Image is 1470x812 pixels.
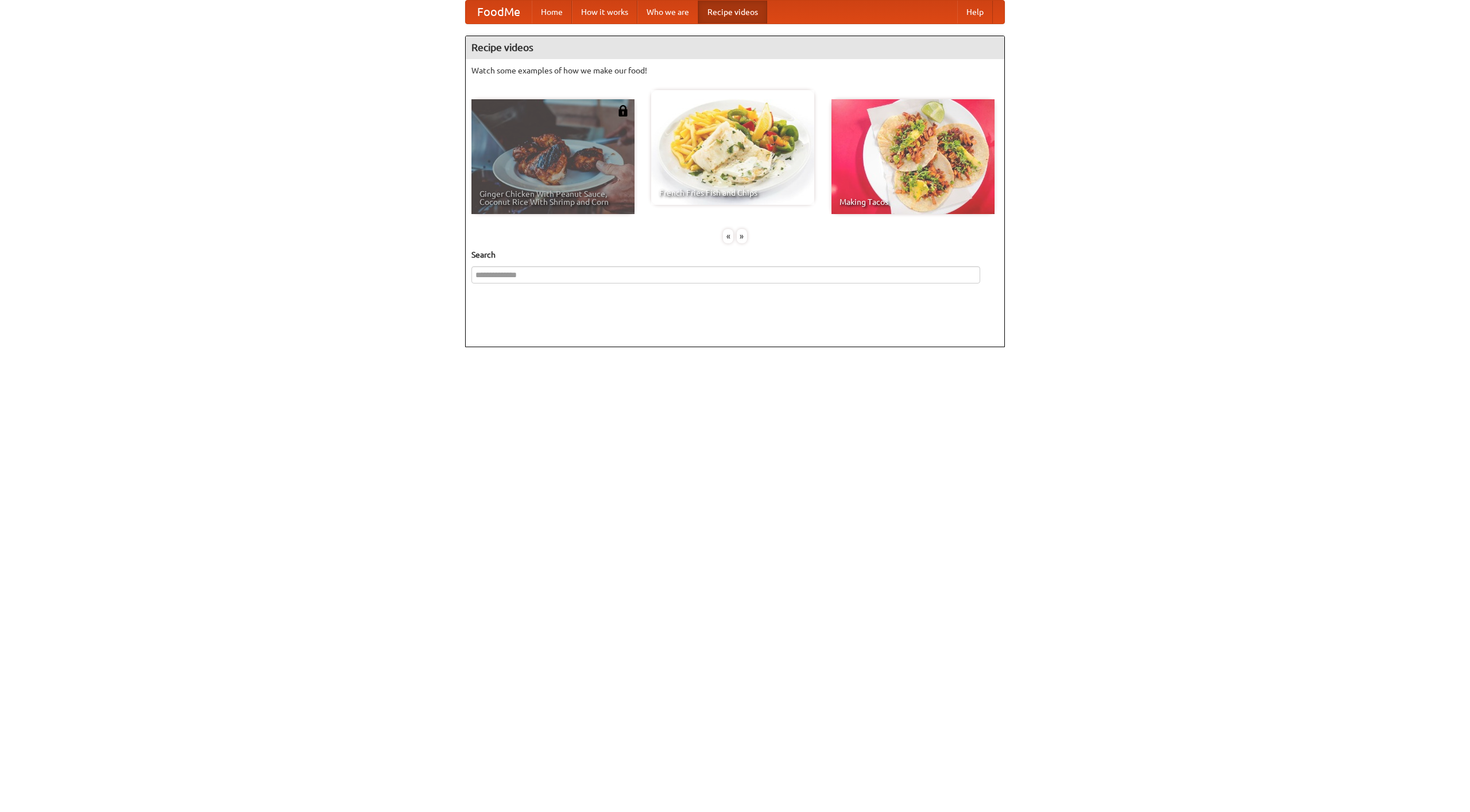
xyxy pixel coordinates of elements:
span: French Fries Fish and Chips [659,189,806,197]
img: 483408.png [617,105,629,116]
div: « [723,229,733,243]
a: Who we are [637,1,698,24]
a: Help [957,1,993,24]
p: Watch some examples of how we make our food! [471,65,999,76]
a: Making Tacos [831,99,995,214]
div: » [737,229,747,243]
a: Recipe videos [698,1,767,24]
a: French Fries Fish and Chips [651,90,814,205]
h4: Recipe videos [466,36,1004,59]
a: FoodMe [466,1,532,24]
a: How it works [572,1,637,24]
a: Home [532,1,572,24]
h5: Search [471,249,999,261]
span: Making Tacos [840,198,987,206]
